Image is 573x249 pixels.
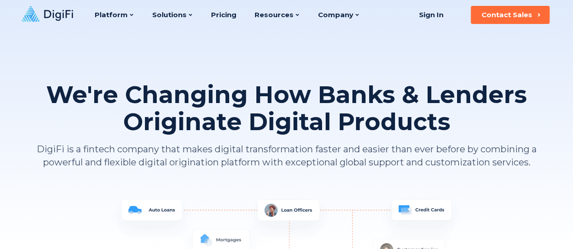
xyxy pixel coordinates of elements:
[471,6,549,24] button: Contact Sales
[482,10,532,19] div: Contact Sales
[35,143,538,169] p: DigiFi is a fintech company that makes digital transformation faster and easier than ever before ...
[408,6,454,24] a: Sign In
[35,81,538,136] h1: We're Changing How Banks & Lenders Originate Digital Products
